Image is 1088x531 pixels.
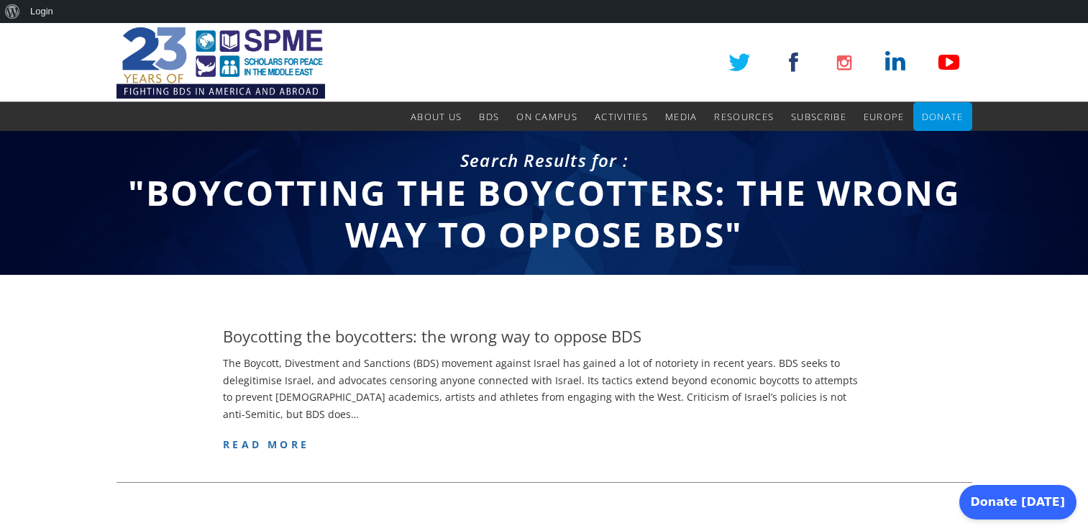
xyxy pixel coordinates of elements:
[223,437,309,451] a: read more
[411,102,462,131] a: About Us
[714,110,774,123] span: Resources
[665,102,698,131] a: Media
[595,110,648,123] span: Activities
[791,110,846,123] span: Subscribe
[922,102,964,131] a: Donate
[116,23,325,102] img: SPME
[714,102,774,131] a: Resources
[864,110,905,123] span: Europe
[665,110,698,123] span: Media
[516,102,577,131] a: On Campus
[128,169,961,258] span: "Boycotting the boycotters: the wrong way to oppose BDS"
[791,102,846,131] a: Subscribe
[479,102,499,131] a: BDS
[223,355,865,423] p: The Boycott, Divestment and Sanctions (BDS) movement against Israel has gained a lot of notoriety...
[223,325,641,348] h4: Boycotting the boycotters: the wrong way to oppose BDS
[864,102,905,131] a: Europe
[411,110,462,123] span: About Us
[595,102,648,131] a: Activities
[116,148,972,173] div: Search Results for :
[516,110,577,123] span: On Campus
[479,110,499,123] span: BDS
[922,110,964,123] span: Donate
